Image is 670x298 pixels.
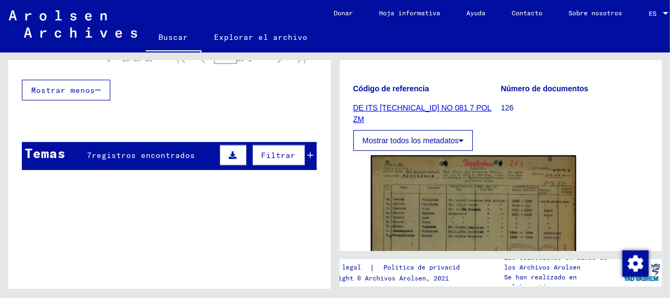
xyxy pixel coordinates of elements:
font: Código de referencia [353,84,429,93]
font: Copyright © Archivos Arolsen, 2021 [319,274,449,282]
button: Mostrar todos los metadatos [353,130,473,151]
a: Política de privacidad [375,262,481,273]
font: Ayuda [467,9,486,17]
font: Se han realizado en colaboración con [504,273,577,291]
font: ES [649,9,656,17]
font: Contacto [512,9,543,17]
font: Sobre nosotros [569,9,622,17]
a: Buscar [146,24,201,52]
font: Mostrar todos los metadatos [363,136,459,145]
font: Temas [25,145,66,161]
button: Mostrar menos [22,80,110,101]
a: Explorar el archivo [201,24,321,50]
a: Aviso legal [319,262,370,273]
font: registros encontrados [92,150,195,160]
font: Mostrar menos [31,85,95,95]
div: Cambiar el consentimiento [622,250,648,276]
font: Hoja informativa [380,9,441,17]
font: Número de documentos [501,84,588,93]
a: DE ITS [TECHNICAL_ID] NO 081 7 POL ZM [353,103,492,124]
img: Arolsen_neg.svg [9,10,137,38]
font: | [370,262,375,272]
font: Política de privacidad [383,263,467,271]
font: Filtrar [262,150,296,160]
font: Buscar [159,32,188,42]
button: Filtrar [252,145,305,166]
img: Cambiar el consentimiento [622,250,649,277]
font: 126 [501,103,513,112]
font: 7 [87,150,92,160]
font: 1 – 18 de 18 [107,55,153,63]
font: Explorar el archivo [215,32,308,42]
font: Donar [334,9,353,17]
font: Aviso legal [319,263,361,271]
